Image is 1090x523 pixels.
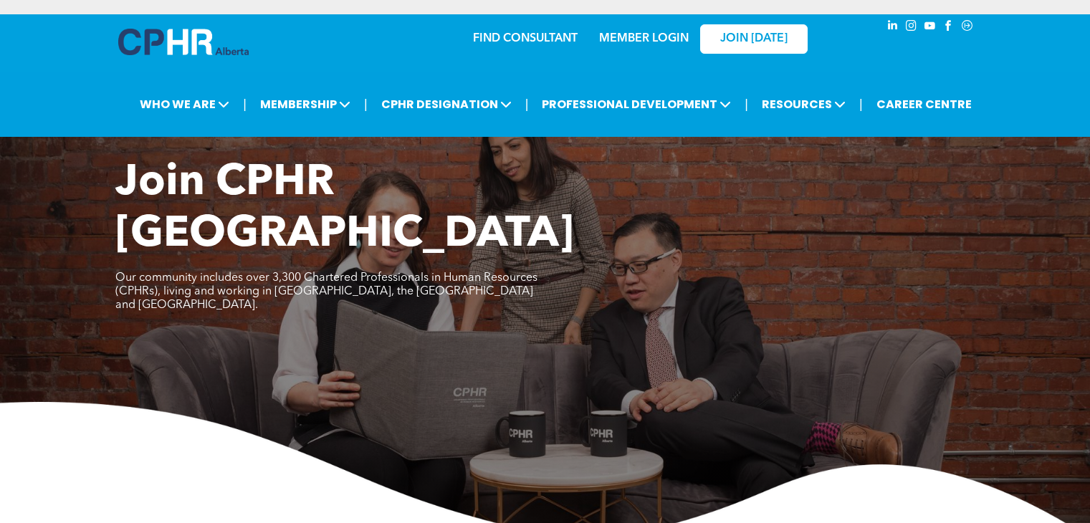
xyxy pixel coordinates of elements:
[599,33,689,44] a: MEMBER LOGIN
[941,18,957,37] a: facebook
[364,90,368,119] li: |
[135,91,234,117] span: WHO WE ARE
[720,32,788,46] span: JOIN [DATE]
[745,90,748,119] li: |
[118,29,249,55] img: A blue and white logo for cp alberta
[859,90,863,119] li: |
[922,18,938,37] a: youtube
[256,91,355,117] span: MEMBERSHIP
[885,18,901,37] a: linkedin
[757,91,850,117] span: RESOURCES
[473,33,578,44] a: FIND CONSULTANT
[525,90,529,119] li: |
[872,91,976,117] a: CAREER CENTRE
[537,91,735,117] span: PROFESSIONAL DEVELOPMENT
[243,90,247,119] li: |
[904,18,919,37] a: instagram
[377,91,516,117] span: CPHR DESIGNATION
[700,24,808,54] a: JOIN [DATE]
[115,162,574,256] span: Join CPHR [GEOGRAPHIC_DATA]
[115,272,537,311] span: Our community includes over 3,300 Chartered Professionals in Human Resources (CPHRs), living and ...
[960,18,975,37] a: Social network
